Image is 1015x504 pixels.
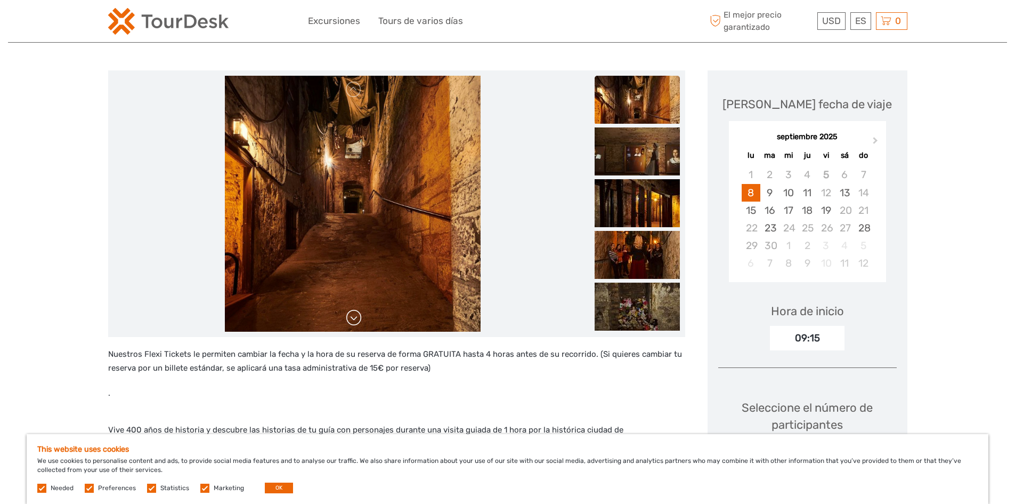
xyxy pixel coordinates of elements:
div: do [854,148,873,163]
p: We're away right now. Please check back later! [15,19,120,27]
div: Choose domingo, 12 de octubre de 2025 [854,254,873,272]
div: Not available sábado, 27 de septiembre de 2025 [835,219,854,237]
div: Not available martes, 30 de septiembre de 2025 [760,237,779,254]
div: Not available viernes, 5 de septiembre de 2025 [817,166,835,183]
span: 0 [894,15,903,26]
div: Choose jueves, 18 de septiembre de 2025 [798,202,816,219]
div: Choose jueves, 11 de septiembre de 2025 [798,184,816,202]
div: Choose miércoles, 17 de septiembre de 2025 [779,202,798,219]
div: septiembre 2025 [729,132,886,143]
div: ju [798,148,816,163]
div: Not available lunes, 6 de octubre de 2025 [742,254,760,272]
div: Not available domingo, 14 de septiembre de 2025 [854,184,873,202]
div: Seleccione el número de participantes [718,399,897,474]
button: OK [265,483,293,493]
div: Not available lunes, 1 de septiembre de 2025 [742,166,760,183]
label: Needed [51,484,74,493]
img: 67fa7a99bd5d411388aac3ef515d7064_main_slider.jpg [225,76,481,332]
span: USD [822,15,841,26]
div: lu [742,148,760,163]
div: month 2025-09 [732,166,882,272]
div: Choose miércoles, 8 de octubre de 2025 [779,254,798,272]
span: Vive 400 años de historia y descubre las historias de tu guía con personajes durante una visita g... [108,425,683,503]
div: Not available domingo, 7 de septiembre de 2025 [854,166,873,183]
div: Not available viernes, 10 de octubre de 2025 [817,254,835,272]
div: Not available jueves, 4 de septiembre de 2025 [798,166,816,183]
img: 216ace67f150454cbcec6962309e1a22_slider_thumbnail.jpg [595,231,680,279]
div: Choose lunes, 15 de septiembre de 2025 [742,202,760,219]
div: Not available domingo, 5 de octubre de 2025 [854,237,873,254]
button: Open LiveChat chat widget [123,17,135,29]
div: Not available miércoles, 24 de septiembre de 2025 [779,219,798,237]
div: Choose sábado, 13 de septiembre de 2025 [835,184,854,202]
div: sá [835,148,854,163]
button: Next Month [868,134,885,151]
div: ES [850,12,871,30]
div: Choose jueves, 9 de octubre de 2025 [798,254,816,272]
div: Choose miércoles, 1 de octubre de 2025 [779,237,798,254]
div: Not available martes, 2 de septiembre de 2025 [760,166,779,183]
div: Choose martes, 7 de octubre de 2025 [760,254,779,272]
div: mi [779,148,798,163]
label: Marketing [214,484,244,493]
img: 76f910654dbb4e92a0abe84cac25d9a9_slider_thumbnail.jpg [595,127,680,175]
label: Statistics [160,484,189,493]
div: Choose lunes, 8 de septiembre de 2025 [742,184,760,202]
div: Choose sábado, 11 de octubre de 2025 [835,254,854,272]
span: El mejor precio garantizado [708,9,815,33]
div: Choose viernes, 19 de septiembre de 2025 [817,202,835,219]
img: 67fa7a99bd5d411388aac3ef515d7064_slider_thumbnail.jpg [595,76,680,124]
div: Choose domingo, 28 de septiembre de 2025 [854,219,873,237]
div: Choose jueves, 2 de octubre de 2025 [798,237,816,254]
div: Not available sábado, 4 de octubre de 2025 [835,237,854,254]
div: Not available jueves, 25 de septiembre de 2025 [798,219,816,237]
img: ff723595ff7442f6a37d1fcebce1a0f0_slider_thumbnail.jpg [595,179,680,227]
div: Not available sábado, 6 de septiembre de 2025 [835,166,854,183]
div: vi [817,148,835,163]
div: Choose martes, 16 de septiembre de 2025 [760,202,779,219]
h5: This website uses cookies [37,445,978,454]
img: 2254-3441b4b5-4e5f-4d00-b396-31f1d84a6ebf_logo_small.png [108,8,229,35]
div: Not available viernes, 12 de septiembre de 2025 [817,184,835,202]
div: Not available lunes, 22 de septiembre de 2025 [742,219,760,237]
div: Choose martes, 9 de septiembre de 2025 [760,184,779,202]
div: Not available viernes, 3 de octubre de 2025 [817,237,835,254]
img: e3224bc99f6c47d1b8a7f5c79bf91676_slider_thumbnail.jpg [595,283,680,331]
span: Nuestros Flexi Tickets le permiten cambiar la fecha y la hora de su reserva de forma GRATUITA has... [108,349,682,373]
div: Choose miércoles, 10 de septiembre de 2025 [779,184,798,202]
div: [PERSON_NAME] fecha de viaje [722,96,892,113]
div: Not available lunes, 29 de septiembre de 2025 [742,237,760,254]
label: Preferences [98,484,136,493]
div: Not available miércoles, 3 de septiembre de 2025 [779,166,798,183]
div: We use cookies to personalise content and ads, to provide social media features and to analyse ou... [27,434,988,504]
div: Not available domingo, 21 de septiembre de 2025 [854,202,873,219]
div: ma [760,148,779,163]
div: 09:15 [770,326,845,350]
div: Choose martes, 23 de septiembre de 2025 [760,219,779,237]
div: Not available viernes, 26 de septiembre de 2025 [817,219,835,237]
div: Hora de inicio [771,303,844,319]
a: Tours de varios días [378,13,463,29]
div: Not available sábado, 20 de septiembre de 2025 [835,202,854,219]
a: Excursiones [308,13,360,29]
